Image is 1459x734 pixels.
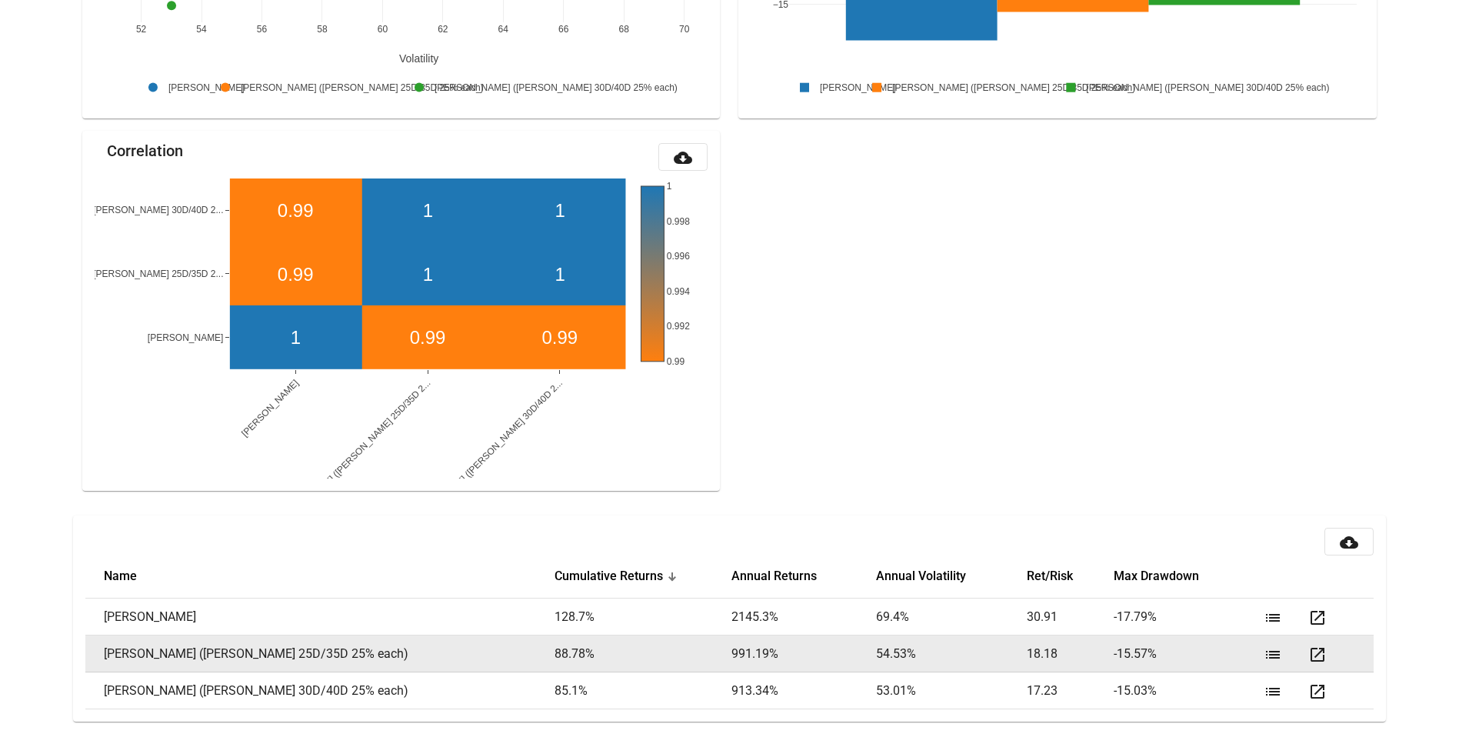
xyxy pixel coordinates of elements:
mat-icon: open_in_new [1308,682,1327,701]
td: 991.19 % [731,636,875,672]
mat-icon: open_in_new [1308,609,1327,627]
button: Change sorting for Efficient_Frontier [1027,569,1073,584]
td: 913.34 % [731,672,875,709]
button: Change sorting for strategy_name [104,569,137,584]
td: 17.23 [1027,672,1114,709]
td: [PERSON_NAME] [85,599,555,636]
button: Change sorting for Annual_Returns [731,569,817,584]
td: 54.53 % [876,636,1027,672]
td: 69.4 % [876,599,1027,636]
td: 128.7 % [555,599,732,636]
td: 85.1 % [555,672,732,709]
mat-icon: open_in_new [1308,646,1327,664]
td: -15.57 % [1114,636,1257,672]
td: [PERSON_NAME] ([PERSON_NAME] 25D/35D 25% each) [85,636,555,672]
td: 2145.3 % [731,599,875,636]
td: 88.78 % [555,636,732,672]
button: Change sorting for Annual_Volatility [876,569,966,584]
mat-card-title: Correlation [107,143,183,158]
td: -15.03 % [1114,672,1257,709]
td: -17.79 % [1114,599,1257,636]
button: Change sorting for Max_Drawdown [1114,569,1199,584]
td: [PERSON_NAME] ([PERSON_NAME] 30D/40D 25% each) [85,672,555,709]
mat-icon: list [1264,609,1282,627]
mat-icon: list [1264,646,1282,664]
mat-icon: list [1264,682,1282,701]
mat-icon: cloud_download [1340,533,1358,552]
mat-icon: cloud_download [674,148,692,167]
td: 18.18 [1027,636,1114,672]
td: 30.91 [1027,599,1114,636]
td: 53.01 % [876,672,1027,709]
button: Change sorting for Cum_Returns_Final [555,569,663,584]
